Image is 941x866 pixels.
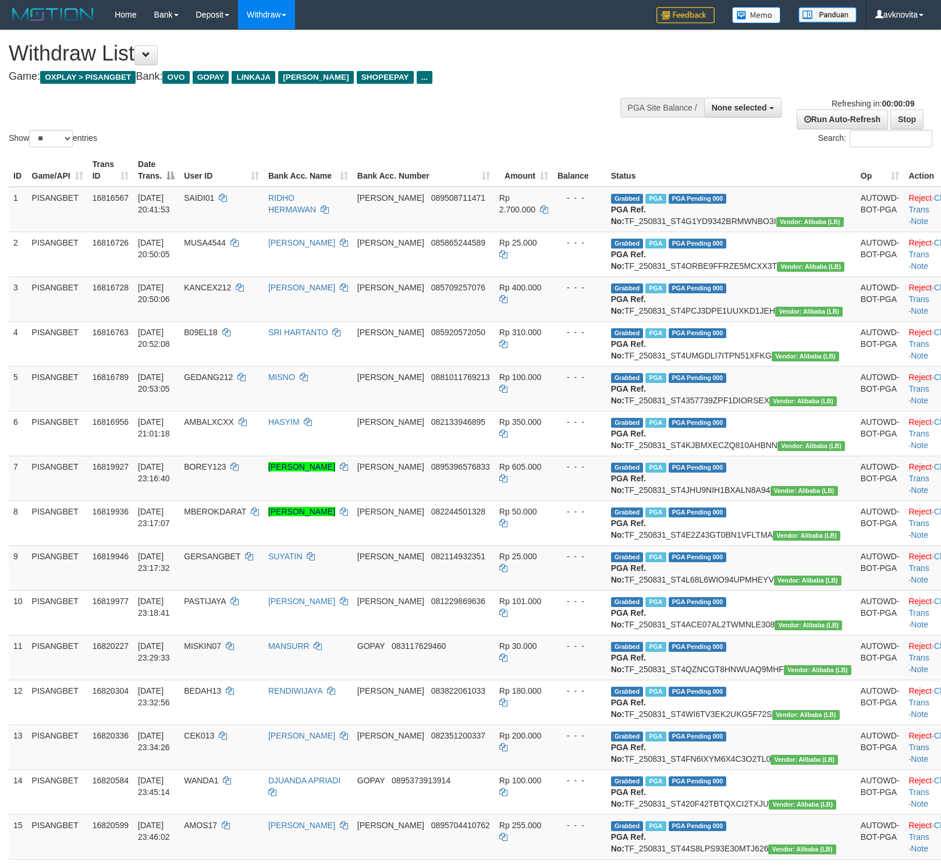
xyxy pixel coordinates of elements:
label: Show entries [9,130,97,147]
b: PGA Ref. No: [611,653,646,674]
td: PISANGBET [27,411,88,456]
td: AUTOWD-BOT-PGA [856,232,904,276]
div: - - - [558,192,602,204]
span: 16816956 [93,417,129,427]
td: 2 [9,232,27,276]
a: SUYATIN [268,552,303,561]
span: [PERSON_NAME] [357,283,424,292]
b: PGA Ref. No: [611,474,646,495]
img: Feedback.jpg [656,7,715,23]
td: PISANGBET [27,635,88,680]
span: Marked by avknovita [645,463,666,473]
span: Marked by avknovita [645,597,666,607]
b: PGA Ref. No: [611,563,646,584]
a: Run Auto-Refresh [797,109,888,129]
a: [PERSON_NAME] [268,507,335,516]
td: TF_250831_ST4G1YD9342BRMWNBO3I [606,187,856,232]
a: Reject [908,821,932,830]
span: MBEROKDARAT [184,507,246,516]
span: Copy 083822061033 to clipboard [431,686,485,695]
span: Rp 180.000 [499,686,541,695]
span: 16816726 [93,238,129,247]
div: - - - [558,371,602,383]
span: 16820304 [93,686,129,695]
img: panduan.png [798,7,857,23]
button: None selected [704,98,782,118]
a: Note [911,530,928,540]
a: Reject [908,238,932,247]
td: TF_250831_ST4UMGDLI7ITPN51XFKG [606,321,856,366]
span: MUSA4544 [184,238,226,247]
span: [DATE] 20:41:53 [138,193,170,214]
td: 11 [9,635,27,680]
a: Note [911,216,928,226]
span: [PERSON_NAME] [357,552,424,561]
span: Rp 101.000 [499,597,541,606]
span: B09EL18 [184,328,218,337]
span: Grabbed [611,507,644,517]
span: Rp 400.000 [499,283,541,292]
input: Search: [850,130,932,147]
td: 6 [9,411,27,456]
a: SRI HARTANTO [268,328,328,337]
td: PISANGBET [27,366,88,411]
span: Rp 25.000 [499,552,537,561]
td: 4 [9,321,27,366]
td: AUTOWD-BOT-PGA [856,635,904,680]
span: PGA Pending [669,239,727,249]
span: PGA Pending [669,373,727,383]
span: Copy 082114932351 to clipboard [431,552,485,561]
td: 3 [9,276,27,321]
span: PGA Pending [669,597,727,607]
span: Grabbed [611,194,644,204]
span: PGA Pending [669,328,727,338]
td: AUTOWD-BOT-PGA [856,366,904,411]
span: [DATE] 23:17:07 [138,507,170,528]
a: Note [911,306,928,315]
td: AUTOWD-BOT-PGA [856,187,904,232]
a: [PERSON_NAME] [268,597,335,606]
div: - - - [558,237,602,249]
span: Copy 083117629460 to clipboard [392,641,446,651]
span: Marked by avknovita [645,687,666,697]
td: TF_250831_ST4ORBE9FFRZE5MCXX3T [606,232,856,276]
td: PISANGBET [27,276,88,321]
td: TF_250831_ST4PCJ3DPE1UUXKD1JEH [606,276,856,321]
b: PGA Ref. No: [611,519,646,540]
td: PISANGBET [27,456,88,501]
th: ID [9,154,27,187]
span: Marked by avkedw [645,283,666,293]
span: Copy 085709257076 to clipboard [431,283,485,292]
a: Note [911,844,928,853]
span: OVO [162,71,189,84]
span: GOPAY [193,71,229,84]
span: [PERSON_NAME] [357,597,424,606]
span: None selected [712,103,767,112]
span: 16819936 [93,507,129,516]
a: MANSURR [268,641,310,651]
span: Vendor URL: https://dashboard.q2checkout.com/secure [775,307,843,317]
th: Bank Acc. Number: activate to sort column ascending [353,154,495,187]
span: Copy 0881011769213 to clipboard [431,372,490,382]
span: BEDAH13 [184,686,221,695]
td: PISANGBET [27,501,88,545]
span: BOREY123 [184,462,226,471]
h4: Game: Bank: [9,71,616,83]
span: Grabbed [611,687,644,697]
span: Copy 082133946895 to clipboard [431,417,485,427]
span: PGA Pending [669,687,727,697]
span: Marked by avkedw [645,239,666,249]
td: AUTOWD-BOT-PGA [856,411,904,456]
div: - - - [558,551,602,562]
th: Game/API: activate to sort column ascending [27,154,88,187]
a: [PERSON_NAME] [268,283,335,292]
span: Refreshing in: [832,99,914,108]
span: KANCEX212 [184,283,231,292]
span: Vendor URL: https://dashboard.q2checkout.com/secure [774,576,841,585]
span: Grabbed [611,239,644,249]
div: - - - [558,416,602,428]
td: PISANGBET [27,232,88,276]
span: PASTIJAYA [184,597,226,606]
a: Note [911,799,928,808]
div: - - - [558,685,602,697]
